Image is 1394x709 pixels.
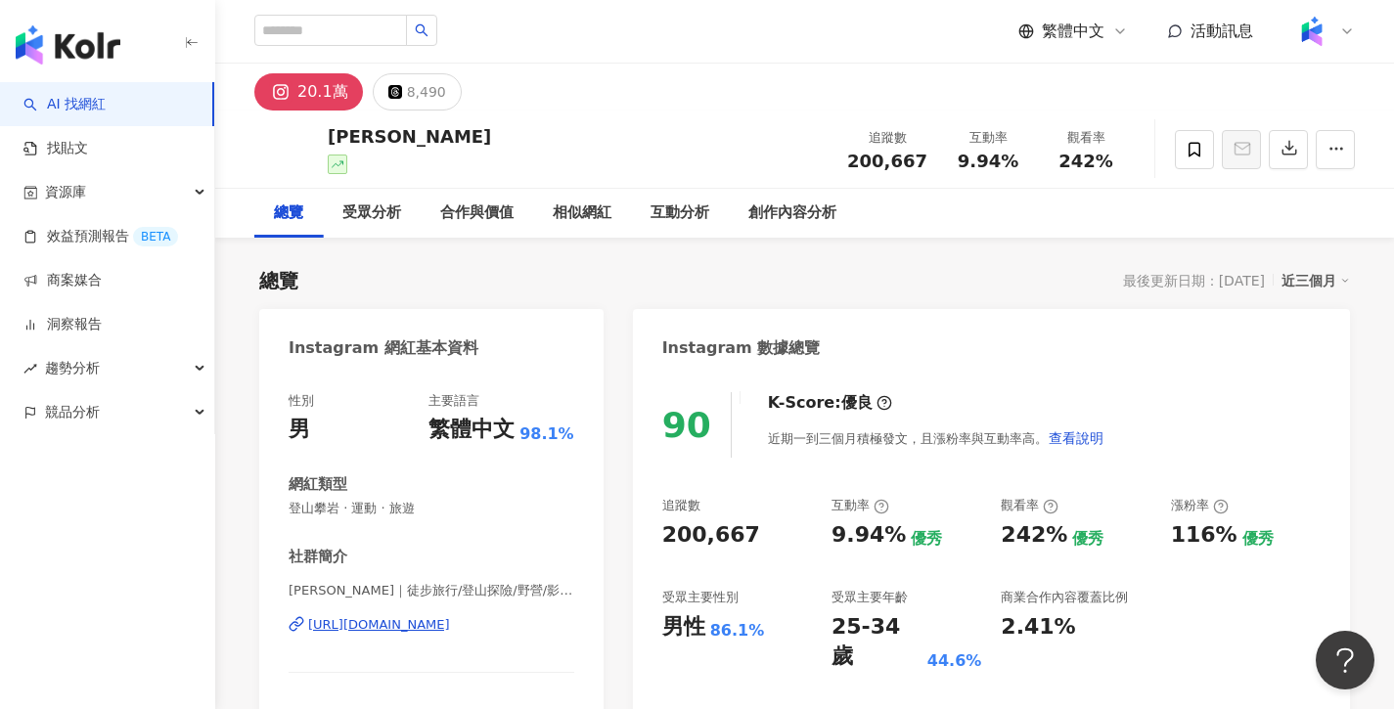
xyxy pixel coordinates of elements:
[16,25,120,65] img: logo
[1293,13,1330,50] img: Kolr%20app%20icon%20%281%29.png
[662,337,821,359] div: Instagram 數據總覽
[662,520,760,551] div: 200,667
[662,405,711,445] div: 90
[23,227,178,246] a: 效益預測報告BETA
[1191,22,1253,40] span: 活動訊息
[841,392,873,414] div: 優良
[662,497,700,514] div: 追蹤數
[407,78,446,106] div: 8,490
[428,415,515,445] div: 繁體中文
[1049,128,1123,148] div: 觀看率
[1001,520,1067,551] div: 242%
[289,616,574,634] a: [URL][DOMAIN_NAME]
[662,589,739,606] div: 受眾主要性別
[440,201,514,225] div: 合作與價值
[1042,21,1104,42] span: 繁體中文
[927,650,982,672] div: 44.6%
[45,390,100,434] span: 競品分析
[768,419,1104,458] div: 近期一到三個月積極發文，且漲粉率與互動率高。
[428,392,479,410] div: 主要語言
[23,139,88,158] a: 找貼文
[289,392,314,410] div: 性別
[832,612,922,673] div: 25-34 歲
[1001,612,1075,643] div: 2.41%
[23,271,102,290] a: 商案媒合
[45,346,100,390] span: 趨勢分析
[1048,419,1104,458] button: 查看說明
[23,95,106,114] a: searchAI 找網紅
[748,201,836,225] div: 創作內容分析
[328,124,491,149] div: [PERSON_NAME]
[710,620,765,642] div: 86.1%
[1001,497,1058,514] div: 觀看率
[274,201,303,225] div: 總覽
[308,616,450,634] div: [URL][DOMAIN_NAME]
[651,201,709,225] div: 互動分析
[768,392,892,414] div: K-Score :
[289,337,478,359] div: Instagram 網紅基本資料
[297,78,348,106] div: 20.1萬
[1058,152,1113,171] span: 242%
[289,547,347,567] div: 社群簡介
[1282,268,1350,293] div: 近三個月
[911,528,942,550] div: 優秀
[23,362,37,376] span: rise
[1171,497,1229,514] div: 漲粉率
[958,152,1018,171] span: 9.94%
[832,520,906,551] div: 9.94%
[45,170,86,214] span: 資源庫
[254,120,313,179] img: KOL Avatar
[1316,631,1374,689] iframe: Help Scout Beacon - Open
[289,500,574,517] span: 登山攀岩 · 運動 · 旅遊
[832,589,908,606] div: 受眾主要年齡
[1123,273,1265,288] div: 最後更新日期：[DATE]
[1171,520,1237,551] div: 116%
[1072,528,1103,550] div: 優秀
[832,497,889,514] div: 互動率
[1242,528,1274,550] div: 優秀
[1049,430,1103,446] span: 查看說明
[289,415,310,445] div: 男
[373,73,462,111] button: 8,490
[342,201,401,225] div: 受眾分析
[289,582,574,599] span: [PERSON_NAME]｜徒步旅行/登山探險/野營/影片創作 | jumbo.813
[662,612,705,643] div: 男性
[519,423,574,445] span: 98.1%
[1001,589,1128,606] div: 商業合作內容覆蓋比例
[415,23,428,37] span: search
[23,315,102,334] a: 洞察報告
[553,201,611,225] div: 相似網紅
[847,128,927,148] div: 追蹤數
[254,73,363,111] button: 20.1萬
[847,151,927,171] span: 200,667
[259,267,298,294] div: 總覽
[289,474,347,495] div: 網紅類型
[951,128,1025,148] div: 互動率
